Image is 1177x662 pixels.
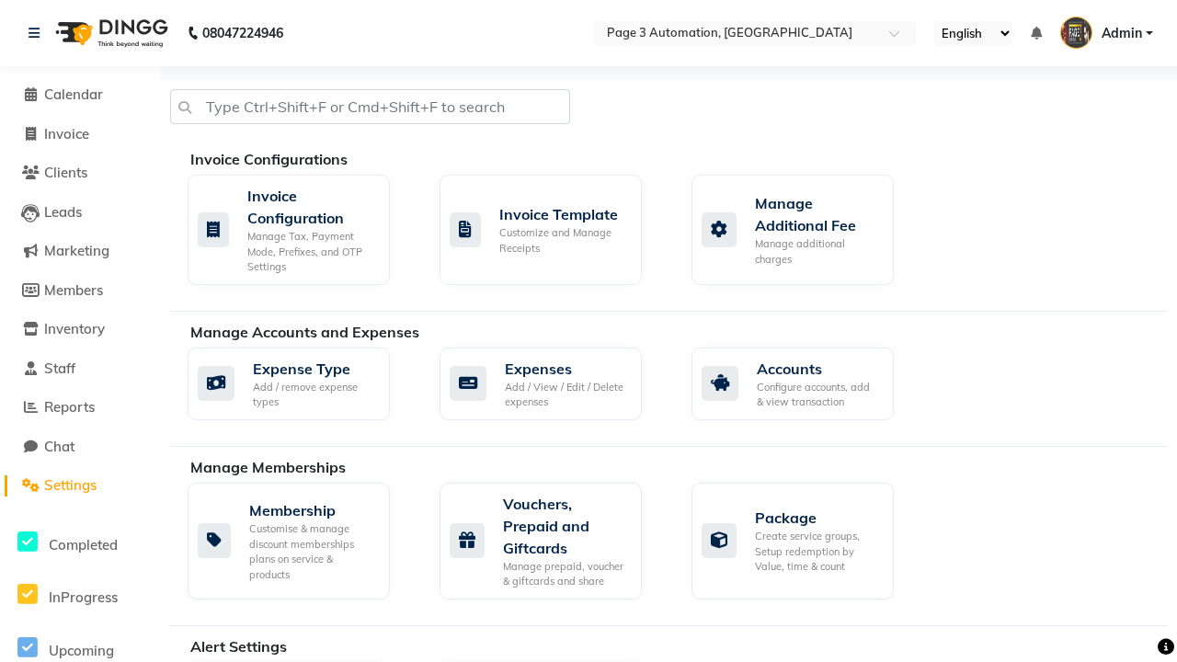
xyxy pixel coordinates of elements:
span: Reports [44,398,95,416]
span: Invoice [44,125,89,143]
span: InProgress [49,588,118,606]
a: ExpensesAdd / View / Edit / Delete expenses [440,348,664,420]
div: Membership [249,499,375,521]
input: Type Ctrl+Shift+F or Cmd+Shift+F to search [170,89,570,124]
div: Add / remove expense types [253,380,375,410]
a: Members [5,280,156,302]
a: Manage Additional FeeManage additional charges [691,175,916,285]
div: Invoice Configuration [247,185,375,229]
a: Expense TypeAdd / remove expense types [188,348,412,420]
span: Admin [1102,24,1142,43]
div: Customise & manage discount memberships plans on service & products [249,521,375,582]
a: AccountsConfigure accounts, add & view transaction [691,348,916,420]
div: Configure accounts, add & view transaction [757,380,879,410]
div: Manage Tax, Payment Mode, Prefixes, and OTP Settings [247,229,375,275]
a: Leads [5,202,156,223]
span: Settings [44,476,97,494]
span: Inventory [44,320,105,337]
div: Create service groups, Setup redemption by Value, time & count [755,529,879,575]
div: Package [755,507,879,529]
div: Manage additional charges [755,236,879,267]
div: Manage prepaid, voucher & giftcards and share [503,559,627,589]
span: Members [44,281,103,299]
div: Customize and Manage Receipts [499,225,627,256]
a: Chat [5,437,156,458]
b: 08047224946 [202,7,283,59]
div: Invoice Template [499,203,627,225]
a: Clients [5,163,156,184]
a: Calendar [5,85,156,106]
a: PackageCreate service groups, Setup redemption by Value, time & count [691,483,916,599]
span: Staff [44,360,75,377]
span: Calendar [44,86,103,103]
div: Vouchers, Prepaid and Giftcards [503,493,627,559]
a: Inventory [5,319,156,340]
a: Vouchers, Prepaid and GiftcardsManage prepaid, voucher & giftcards and share [440,483,664,599]
a: Invoice ConfigurationManage Tax, Payment Mode, Prefixes, and OTP Settings [188,175,412,285]
img: Admin [1060,17,1092,49]
div: Add / View / Edit / Delete expenses [505,380,627,410]
span: Marketing [44,242,109,259]
span: Completed [49,536,118,554]
a: Staff [5,359,156,380]
img: logo [47,7,173,59]
span: Upcoming [49,642,114,659]
div: Accounts [757,358,879,380]
a: Invoice [5,124,156,145]
span: Clients [44,164,87,181]
a: Settings [5,475,156,496]
span: Leads [44,203,82,221]
a: MembershipCustomise & manage discount memberships plans on service & products [188,483,412,599]
a: Marketing [5,241,156,262]
div: Expense Type [253,358,375,380]
div: Manage Additional Fee [755,192,879,236]
a: Reports [5,397,156,418]
div: Expenses [505,358,627,380]
a: Invoice TemplateCustomize and Manage Receipts [440,175,664,285]
span: Chat [44,438,74,455]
